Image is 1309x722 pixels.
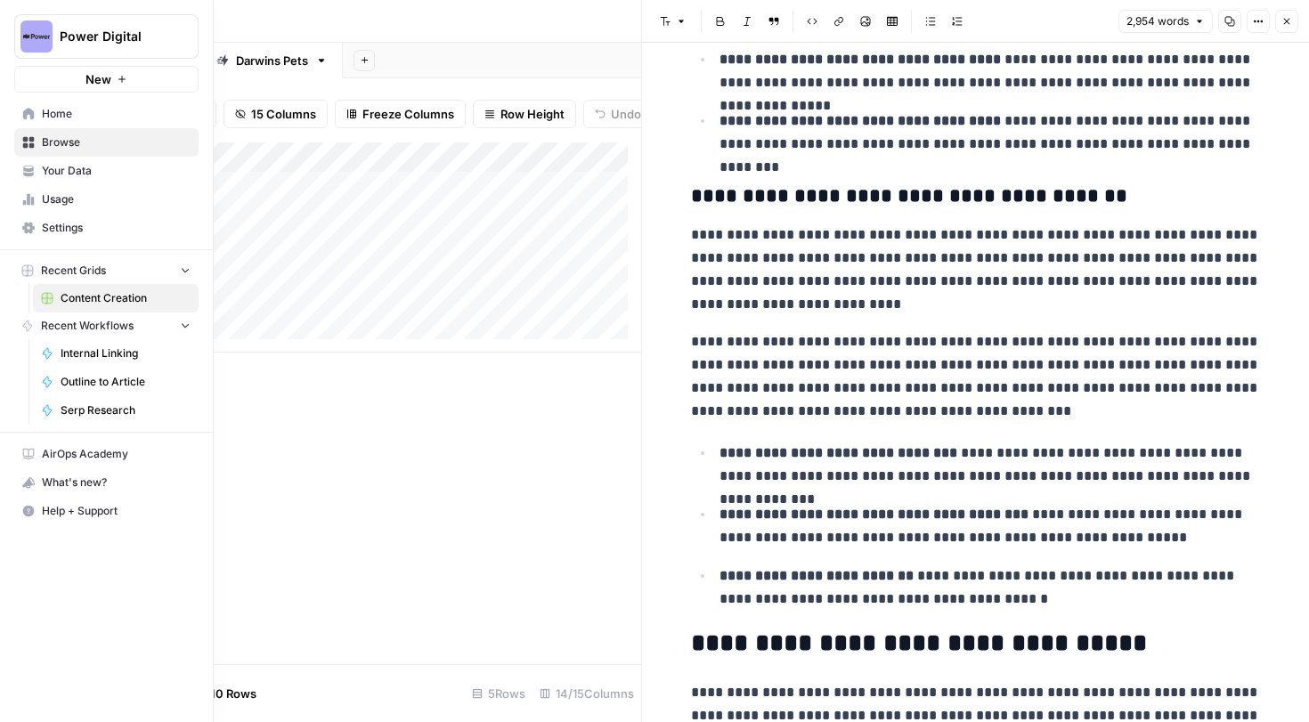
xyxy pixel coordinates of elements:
span: AirOps Academy [42,446,191,462]
span: Home [42,106,191,122]
span: New [85,70,111,88]
span: 15 Columns [251,105,316,123]
span: Recent Workflows [41,318,134,334]
span: Content Creation [61,290,191,306]
span: Settings [42,220,191,236]
a: Darwins Pets [201,43,343,78]
a: Outline to Article [33,368,199,396]
button: New [14,66,199,93]
button: Help + Support [14,497,199,525]
button: Freeze Columns [335,100,466,128]
button: What's new? [14,468,199,497]
button: Row Height [473,100,576,128]
button: Recent Workflows [14,312,199,339]
span: Recent Grids [41,263,106,279]
a: Internal Linking [33,339,199,368]
img: Power Digital Logo [20,20,53,53]
span: Help + Support [42,503,191,519]
a: Usage [14,185,199,214]
div: Darwins Pets [236,52,308,69]
button: 15 Columns [224,100,328,128]
span: Undo [611,105,641,123]
a: Browse [14,128,199,157]
span: Outline to Article [61,374,191,390]
span: Browse [42,134,191,150]
div: 14/15 Columns [533,679,641,708]
button: Recent Grids [14,257,199,284]
button: Undo [583,100,653,128]
a: Content Creation [33,284,199,312]
a: Serp Research [33,396,199,425]
div: 5 Rows [465,679,533,708]
span: Add 10 Rows [185,685,256,702]
span: Your Data [42,163,191,179]
a: AirOps Academy [14,440,199,468]
button: Workspace: Power Digital [14,14,199,59]
span: Freeze Columns [362,105,454,123]
a: Your Data [14,157,199,185]
a: Home [14,100,199,128]
span: Usage [42,191,191,207]
span: Row Height [500,105,565,123]
a: Settings [14,214,199,242]
div: What's new? [15,469,198,496]
span: 2,954 words [1126,13,1189,29]
button: 2,954 words [1118,10,1213,33]
span: Internal Linking [61,345,191,361]
span: Power Digital [60,28,167,45]
span: Serp Research [61,402,191,418]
